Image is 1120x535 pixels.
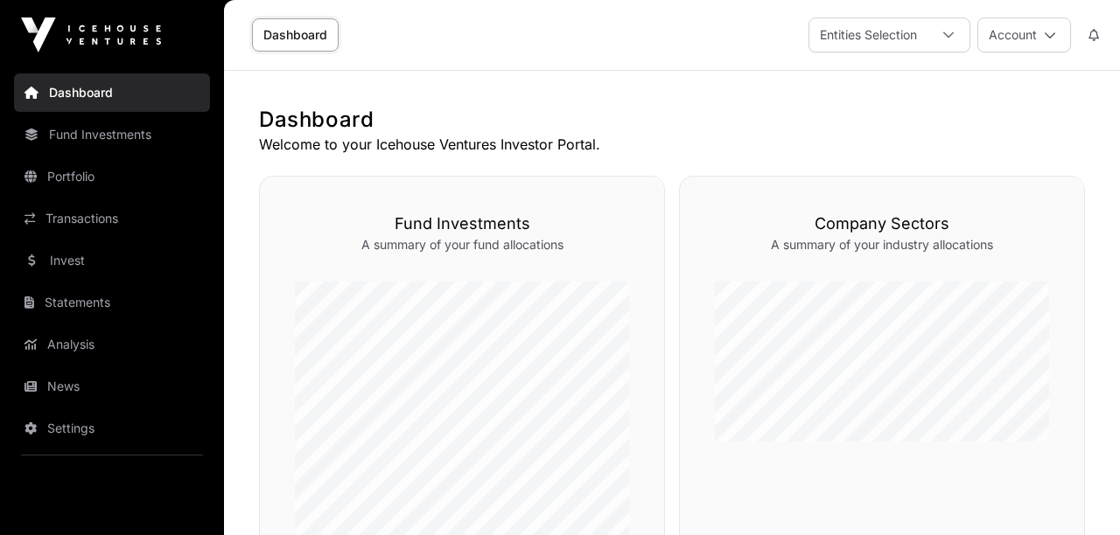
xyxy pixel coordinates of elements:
[14,325,210,364] a: Analysis
[715,236,1049,254] p: A summary of your industry allocations
[14,241,210,280] a: Invest
[715,212,1049,236] h3: Company Sectors
[1032,451,1120,535] iframe: Chat Widget
[809,18,927,52] div: Entities Selection
[14,157,210,196] a: Portfolio
[252,18,339,52] a: Dashboard
[977,17,1071,52] button: Account
[14,367,210,406] a: News
[14,199,210,238] a: Transactions
[259,134,1085,155] p: Welcome to your Icehouse Ventures Investor Portal.
[295,212,629,236] h3: Fund Investments
[295,236,629,254] p: A summary of your fund allocations
[14,409,210,448] a: Settings
[14,283,210,322] a: Statements
[14,115,210,154] a: Fund Investments
[14,73,210,112] a: Dashboard
[259,106,1085,134] h1: Dashboard
[21,17,161,52] img: Icehouse Ventures Logo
